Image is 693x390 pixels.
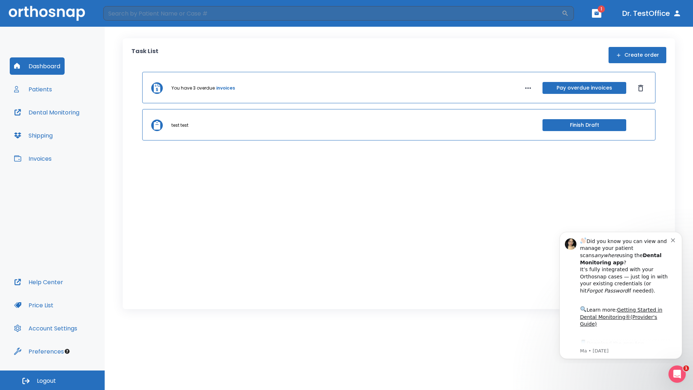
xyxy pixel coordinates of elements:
[9,6,85,21] img: Orthosnap
[542,82,626,94] button: Pay overdue invoices
[10,57,65,75] button: Dashboard
[122,11,128,17] button: Dismiss notification
[609,47,666,63] button: Create order
[635,82,646,94] button: Dismiss
[549,225,693,363] iframe: Intercom notifications message
[668,365,686,383] iframe: Intercom live chat
[619,7,684,20] button: Dr. TestOffice
[171,122,188,129] p: test test
[64,348,70,355] div: Tooltip anchor
[37,377,56,385] span: Logout
[10,127,57,144] button: Shipping
[10,296,58,314] button: Price List
[31,122,122,129] p: Message from Ma, sent 6w ago
[131,47,158,63] p: Task List
[216,85,235,91] a: invoices
[103,6,562,21] input: Search by Patient Name or Case #
[31,115,96,128] a: App Store
[171,85,215,91] p: You have 3 overdue
[598,5,605,13] span: 1
[10,343,68,360] button: Preferences
[10,273,67,291] button: Help Center
[10,320,82,337] button: Account Settings
[10,104,84,121] button: Dental Monitoring
[683,365,689,371] span: 1
[10,81,56,98] button: Patients
[10,150,56,167] button: Invoices
[31,113,122,150] div: Download the app: | ​ Let us know if you need help getting started!
[542,119,626,131] button: Finish Draft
